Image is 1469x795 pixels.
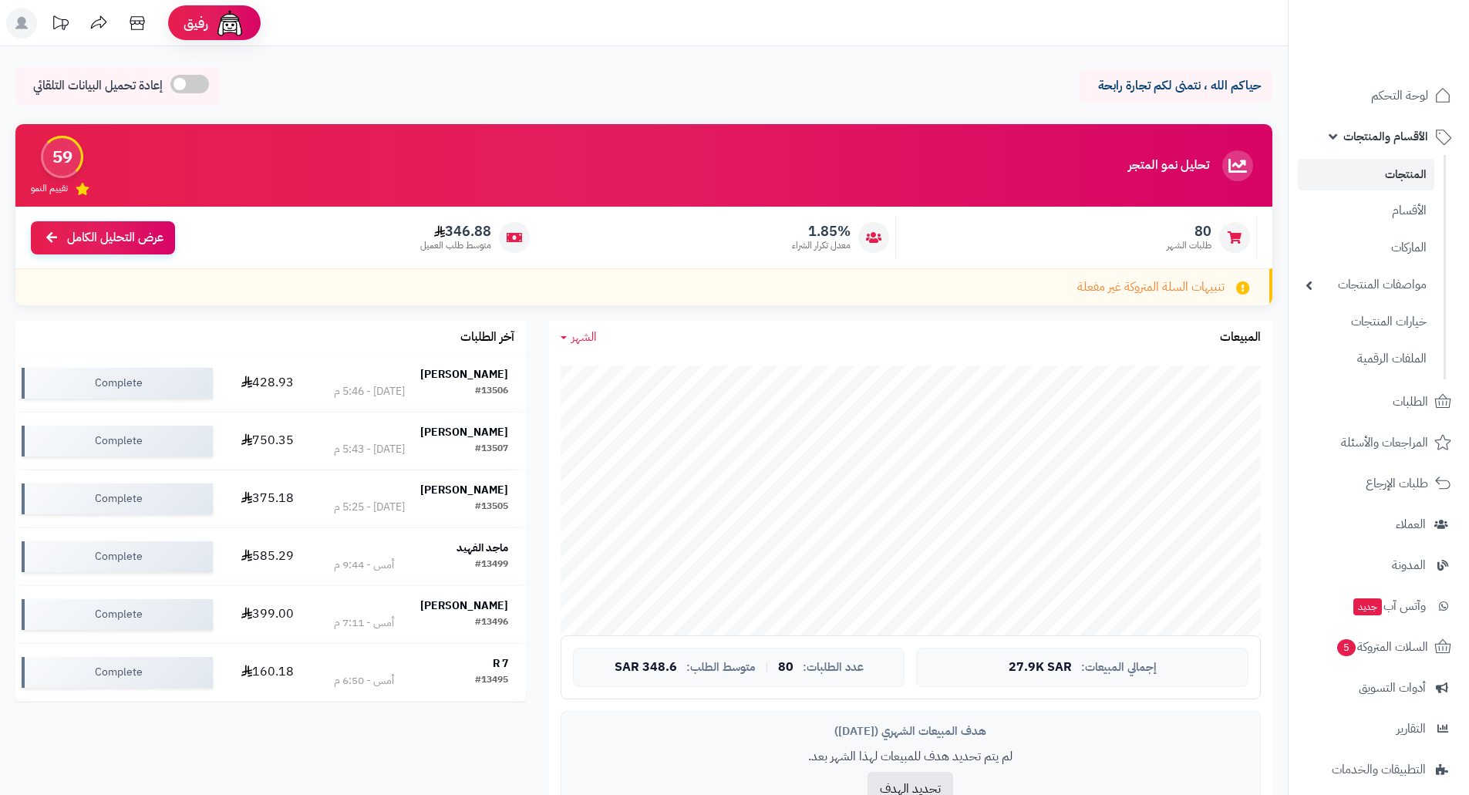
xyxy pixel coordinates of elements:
div: [DATE] - 5:46 م [334,384,405,399]
div: Complete [22,483,213,514]
span: عدد الطلبات: [803,661,864,674]
a: المراجعات والأسئلة [1298,424,1460,461]
span: 80 [1167,223,1211,240]
p: لم يتم تحديد هدف للمبيعات لهذا الشهر بعد. [573,748,1248,766]
a: تحديثات المنصة [41,8,79,42]
span: الطلبات [1393,391,1428,413]
span: 80 [778,661,793,675]
td: 428.93 [219,355,316,412]
a: عرض التحليل الكامل [31,221,175,254]
a: طلبات الإرجاع [1298,465,1460,502]
span: متوسط طلب العميل [420,239,491,252]
td: 375.18 [219,470,316,527]
img: ai-face.png [214,8,245,39]
div: هدف المبيعات الشهري ([DATE]) [573,723,1248,739]
div: #13505 [475,500,508,515]
a: لوحة التحكم [1298,77,1460,114]
div: #13495 [475,673,508,689]
div: Complete [22,657,213,688]
span: رفيق [184,14,208,32]
span: 1.85% [792,223,851,240]
a: خيارات المنتجات [1298,305,1434,339]
span: وآتس آب [1352,595,1426,617]
td: 399.00 [219,586,316,643]
span: 348.6 SAR [615,661,677,675]
div: Complete [22,368,213,399]
div: #13506 [475,384,508,399]
span: المدونة [1392,554,1426,576]
span: 346.88 [420,223,491,240]
a: الطلبات [1298,383,1460,420]
td: 585.29 [219,528,316,585]
a: العملاء [1298,506,1460,543]
div: #13496 [475,615,508,631]
div: [DATE] - 5:25 م [334,500,405,515]
span: التطبيقات والخدمات [1332,759,1426,780]
div: أمس - 6:50 م [334,673,394,689]
span: التقارير [1397,718,1426,739]
td: 750.35 [219,413,316,470]
span: إعادة تحميل البيانات التلقائي [33,77,163,95]
span: إجمالي المبيعات: [1081,661,1157,674]
a: التطبيقات والخدمات [1298,751,1460,788]
span: لوحة التحكم [1371,85,1428,106]
a: وآتس آبجديد [1298,588,1460,625]
a: مواصفات المنتجات [1298,268,1434,301]
span: السلات المتروكة [1336,636,1428,658]
h3: المبيعات [1220,331,1261,345]
a: الملفات الرقمية [1298,342,1434,376]
span: الشهر [571,328,597,346]
strong: [PERSON_NAME] [420,482,508,498]
a: المدونة [1298,547,1460,584]
div: Complete [22,541,213,572]
span: العملاء [1396,514,1426,535]
strong: [PERSON_NAME] [420,424,508,440]
strong: [PERSON_NAME] [420,366,508,382]
div: #13507 [475,442,508,457]
span: 27.9K SAR [1009,661,1072,675]
span: معدل تكرار الشراء [792,239,851,252]
a: التقارير [1298,710,1460,747]
strong: [PERSON_NAME] [420,598,508,614]
a: السلات المتروكة5 [1298,628,1460,665]
span: الأقسام والمنتجات [1343,126,1428,147]
span: تقييم النمو [31,182,68,195]
div: Complete [22,426,213,456]
span: 5 [1337,638,1356,655]
div: أمس - 9:44 م [334,558,394,573]
a: أدوات التسويق [1298,669,1460,706]
span: | [765,662,769,673]
div: [DATE] - 5:43 م [334,442,405,457]
span: أدوات التسويق [1359,677,1426,699]
div: Complete [22,599,213,630]
span: متوسط الطلب: [686,661,756,674]
td: 160.18 [219,644,316,701]
a: الشهر [561,328,597,346]
a: الأقسام [1298,194,1434,227]
div: أمس - 7:11 م [334,615,394,631]
span: المراجعات والأسئلة [1341,432,1428,453]
img: logo-2.png [1364,38,1454,70]
span: جديد [1353,598,1382,615]
p: حياكم الله ، نتمنى لكم تجارة رابحة [1091,77,1261,95]
span: عرض التحليل الكامل [67,229,163,247]
strong: R 7 [493,655,508,672]
span: طلبات الشهر [1167,239,1211,252]
span: تنبيهات السلة المتروكة غير مفعلة [1077,278,1225,296]
h3: تحليل نمو المتجر [1128,159,1209,173]
div: #13499 [475,558,508,573]
span: طلبات الإرجاع [1366,473,1428,494]
a: المنتجات [1298,159,1434,190]
h3: آخر الطلبات [460,331,514,345]
a: الماركات [1298,231,1434,264]
strong: ماجد الفهيد [457,540,508,556]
